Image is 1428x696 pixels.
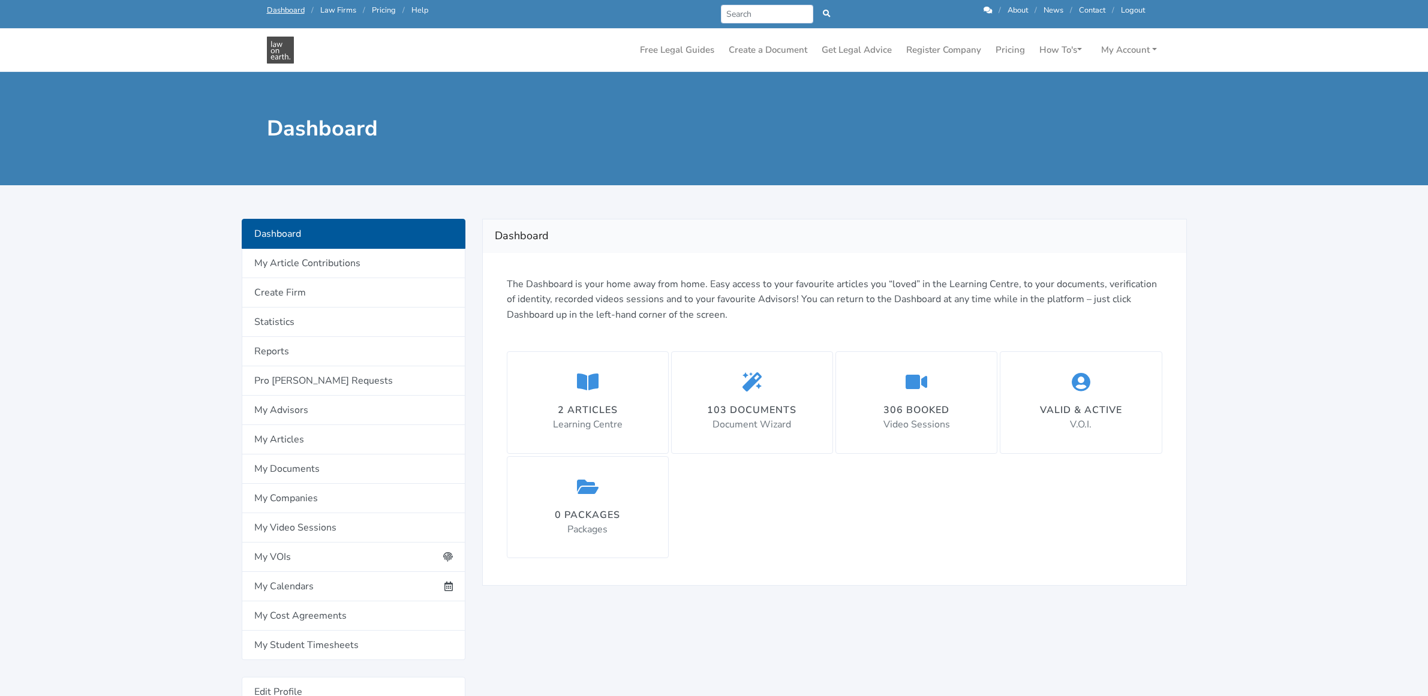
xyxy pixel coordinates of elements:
a: Contact [1079,5,1105,16]
a: My Articles [242,425,465,454]
a: Register Company [901,38,986,62]
span: / [402,5,405,16]
h1: Dashboard [267,115,706,142]
div: 306 booked [883,403,950,417]
a: Create a Document [724,38,812,62]
a: Law Firms [320,5,356,16]
a: Logout [1121,5,1145,16]
span: / [363,5,365,16]
span: / [311,5,314,16]
div: 0 packages [555,508,620,522]
span: / [1070,5,1072,16]
div: 103 documents [707,403,796,417]
a: My Calendars [242,572,465,601]
div: 2 articles [553,403,623,417]
a: My Video Sessions [242,513,465,543]
input: Search [721,5,814,23]
a: Free Legal Guides [635,38,719,62]
a: Pricing [372,5,396,16]
a: News [1044,5,1063,16]
p: Learning Centre [553,417,623,433]
a: 0 packages Packages [507,456,669,558]
a: Dashboard [242,219,465,249]
span: / [1035,5,1037,16]
span: / [999,5,1001,16]
a: 103 documents Document Wizard [671,351,833,453]
p: Document Wizard [707,417,796,433]
a: Pro [PERSON_NAME] Requests [242,366,465,396]
a: Dashboard [267,5,305,16]
p: Video Sessions [883,417,950,433]
a: My Advisors [242,396,465,425]
a: About [1008,5,1028,16]
a: Valid & Active V.O.I. [1000,351,1162,453]
a: My Student Timesheets [242,631,465,660]
a: 306 booked Video Sessions [835,351,997,453]
img: Law On Earth [267,37,294,64]
a: My Cost Agreements [242,601,465,631]
a: My Companies [242,484,465,513]
p: V.O.I. [1040,417,1122,433]
a: My VOIs [242,543,465,572]
a: How To's [1035,38,1087,62]
p: The Dashboard is your home away from home. Easy access to your favourite articles you “loved” in ... [507,277,1162,323]
a: Statistics [242,308,465,337]
a: My Account [1096,38,1162,62]
a: My Documents [242,454,465,484]
div: Valid & Active [1040,403,1122,417]
h2: Dashboard [495,227,1174,246]
a: Help [411,5,428,16]
a: Create Firm [242,278,465,308]
a: 2 articles Learning Centre [507,351,669,453]
span: / [1112,5,1114,16]
a: Get Legal Advice [817,38,897,62]
p: Packages [555,522,620,538]
a: Reports [242,337,465,366]
a: My Article Contributions [242,249,465,278]
a: Pricing [991,38,1030,62]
